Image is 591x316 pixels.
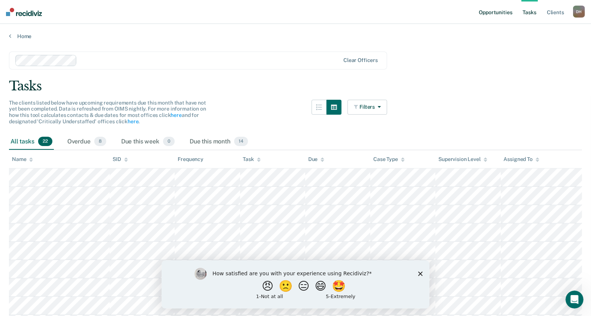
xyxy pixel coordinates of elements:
div: Tasks [9,78,582,94]
span: 0 [163,137,175,146]
div: Task [243,156,261,162]
div: Due this month14 [188,134,249,150]
iframe: Survey by Kim from Recidiviz [162,260,429,309]
a: here [128,118,138,124]
div: Due this week0 [120,134,176,150]
div: Supervision Level [438,156,487,162]
div: All tasks22 [9,134,54,150]
div: Clear officers [343,57,378,63]
div: Name [12,156,33,162]
iframe: Intercom live chat [566,291,584,309]
a: here [171,112,181,118]
div: Due [308,156,325,162]
div: SID [113,156,128,162]
div: Overdue8 [66,134,108,150]
span: 22 [38,137,52,146]
span: 14 [234,137,248,146]
a: Home [9,33,582,40]
img: Recidiviz [6,8,42,16]
div: Case Type [373,156,405,162]
div: Frequency [178,156,203,162]
div: D H [573,6,585,18]
span: 8 [94,137,106,146]
button: Filters [347,100,387,115]
button: DH [573,6,585,18]
div: Assigned To [504,156,539,162]
span: The clients listed below have upcoming requirements due this month that have not yet been complet... [9,100,206,124]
